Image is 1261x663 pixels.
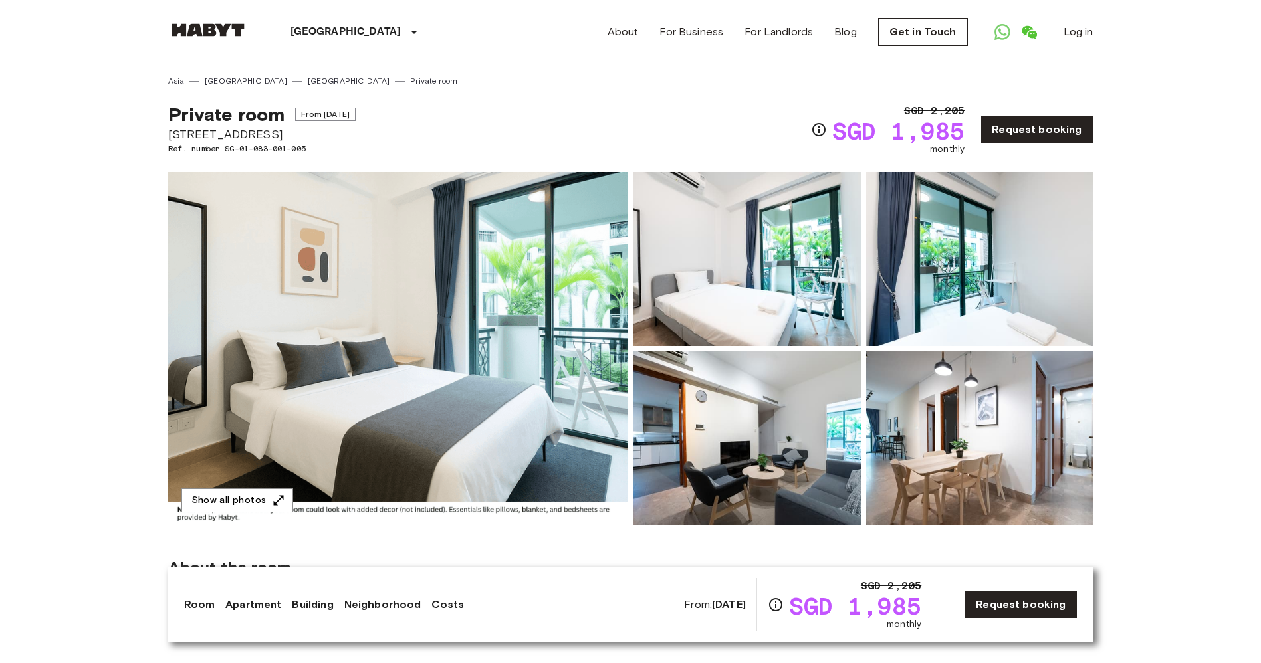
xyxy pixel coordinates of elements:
[168,103,285,126] span: Private room
[712,598,746,611] b: [DATE]
[866,172,1093,346] img: Picture of unit SG-01-083-001-005
[608,24,639,40] a: About
[930,143,965,156] span: monthly
[410,75,457,87] a: Private room
[168,126,356,143] span: [STREET_ADDRESS]
[866,351,1093,525] img: Picture of unit SG-01-083-001-005
[684,597,746,612] span: From:
[168,143,356,155] span: Ref. number SG-01-083-001-005
[980,116,1093,143] a: Request booking
[168,172,628,525] img: Marketing picture of unit SG-01-083-001-005
[1064,24,1093,40] a: Log in
[205,75,287,87] a: [GEOGRAPHIC_DATA]
[989,19,1016,45] a: Open WhatsApp
[184,597,215,613] a: Room
[768,597,784,613] svg: Check cost overview for full price breakdown. Please note that discounts apply to new joiners onl...
[344,597,421,613] a: Neighborhood
[308,75,390,87] a: [GEOGRAPHIC_DATA]
[904,103,965,119] span: SGD 2,205
[878,18,968,46] a: Get in Touch
[295,108,356,121] span: From [DATE]
[292,597,333,613] a: Building
[861,578,921,594] span: SGD 2,205
[887,618,921,631] span: monthly
[1016,19,1042,45] a: Open WeChat
[431,597,464,613] a: Costs
[181,488,293,513] button: Show all photos
[659,24,723,40] a: For Business
[225,597,281,613] a: Apartment
[633,351,861,525] img: Picture of unit SG-01-083-001-005
[745,24,813,40] a: For Landlords
[633,172,861,346] img: Picture of unit SG-01-083-001-005
[832,119,965,143] span: SGD 1,985
[290,24,401,40] p: [GEOGRAPHIC_DATA]
[168,557,1093,577] span: About the room
[168,75,185,87] a: Asia
[168,23,248,37] img: Habyt
[965,591,1077,618] a: Request booking
[789,594,921,618] span: SGD 1,985
[811,122,827,138] svg: Check cost overview for full price breakdown. Please note that discounts apply to new joiners onl...
[834,24,857,40] a: Blog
